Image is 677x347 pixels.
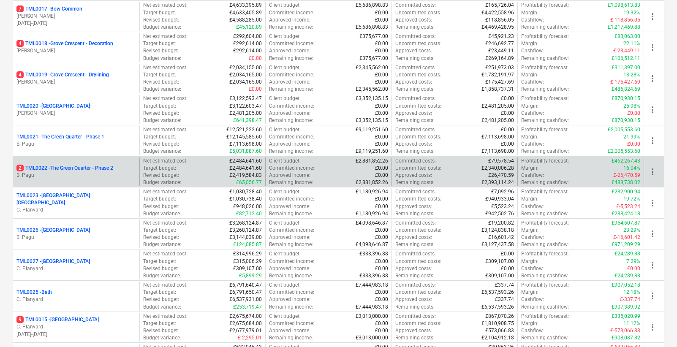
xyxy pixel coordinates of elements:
p: £0.00 [375,133,388,141]
p: £0.00 [375,203,388,210]
span: more_vert [647,42,658,52]
p: Net estimated cost : [143,33,188,40]
p: Net estimated cost : [143,220,188,227]
p: £0.00 [375,16,388,24]
p: Profitability forecast : [521,126,569,133]
p: TML0027 - [GEOGRAPHIC_DATA] [16,258,90,265]
p: £12,521,222.60 [226,126,262,133]
p: Committed income : [269,133,314,141]
p: £2,484,641.60 [229,165,262,172]
p: Uncommitted costs : [395,195,441,203]
p: Committed costs : [395,95,436,102]
p: £4,098,646.87 [356,220,388,227]
p: £-5,523.24 [616,203,640,210]
p: £2,340,006.28 [481,165,514,172]
p: Remaining income : [269,86,313,93]
p: C. Planyard [16,296,136,303]
p: TML0023 - [GEOGRAPHIC_DATA] [GEOGRAPHIC_DATA] [16,192,136,206]
p: TML0017 - Bow Common [16,5,82,13]
p: Budget variance : [143,55,181,62]
p: Approved costs : [395,141,432,148]
span: 4 [16,40,24,47]
p: Budget variance : [143,117,181,124]
p: C. Planyard [16,265,136,272]
p: £5,686,898.83 [356,24,388,31]
p: Remaining costs : [395,210,435,217]
p: £23,449.11 [488,47,514,54]
p: Net estimated cost : [143,95,188,102]
p: TML0021 - The Green Quarter - Phase 1 [16,133,104,141]
span: more_vert [647,260,658,270]
p: Committed costs : [395,220,436,227]
p: Margin : [521,71,538,79]
p: Revised budget : [143,79,179,86]
p: £311,397.00 [612,64,640,71]
p: £7,092.96 [491,188,514,195]
p: Client budget : [269,64,301,71]
p: TML0020 - [GEOGRAPHIC_DATA] [16,103,90,110]
p: Cashflow : [521,16,544,24]
p: Client budget : [269,220,301,227]
p: £948,026.00 [233,203,262,210]
p: £16,601.42 [488,234,514,241]
p: Approved income : [269,172,310,179]
p: Target budget : [143,103,176,110]
p: Client budget : [269,126,301,133]
p: TML0018 - Grove Crescent - Decoration [16,40,113,47]
p: Target budget : [143,9,176,16]
p: £238,424.18 [612,210,640,217]
p: 19.72% [623,195,640,203]
p: £9,119,251.60 [356,148,388,155]
p: Remaining income : [269,117,313,124]
p: TML0025 - Bath [16,289,52,296]
p: £4,588,285.00 [229,16,262,24]
p: Committed costs : [395,126,436,133]
p: Profitability forecast : [521,2,569,9]
p: £0.00 [375,195,388,203]
p: [PERSON_NAME] [16,79,136,86]
p: £3,122,603.47 [229,103,262,110]
p: Target budget : [143,165,176,172]
p: £462,267.43 [612,157,640,165]
span: more_vert [647,11,658,22]
p: Remaining cashflow : [521,210,569,217]
p: Remaining cashflow : [521,55,569,62]
div: TML0021 -The Green Quarter - Phase 1B. Pagu [16,133,136,148]
p: £4,633,405.89 [229,9,262,16]
p: Profitability forecast : [521,157,569,165]
p: £45,120.89 [236,24,262,31]
p: Margin : [521,103,538,110]
span: more_vert [647,105,658,115]
p: £942,502.76 [485,210,514,217]
p: £3,268,124.87 [229,227,262,234]
p: Client budget : [269,33,301,40]
p: Committed income : [269,71,314,79]
p: Uncommitted costs : [395,40,441,47]
p: £82,712.40 [236,210,262,217]
p: £2,419,584.83 [229,172,262,179]
p: 13.28% [623,71,640,79]
p: Uncommitted costs : [395,71,441,79]
p: Budget variance : [143,179,181,186]
p: Margin : [521,195,538,203]
p: Profitability forecast : [521,64,569,71]
p: £0.00 [627,110,640,117]
div: TML0025 -BathC. Planyard [16,289,136,303]
p: £9,119,251.60 [356,126,388,133]
p: £2,481,205.00 [481,117,514,124]
p: £4,422,558.96 [481,9,514,16]
p: Remaining income : [269,24,313,31]
p: Committed income : [269,103,314,110]
p: £0.00 [375,110,388,117]
p: Approved income : [269,141,310,148]
p: Cashflow : [521,234,544,241]
p: [PERSON_NAME] [16,47,136,54]
p: £12,145,585.60 [226,133,262,141]
span: more_vert [647,73,658,84]
p: £7,113,698.00 [481,148,514,155]
p: Cashflow : [521,79,544,86]
span: 7 [16,5,24,12]
p: £375,677.00 [359,33,388,40]
p: Profitability forecast : [521,188,569,195]
p: Approved costs : [395,172,432,179]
